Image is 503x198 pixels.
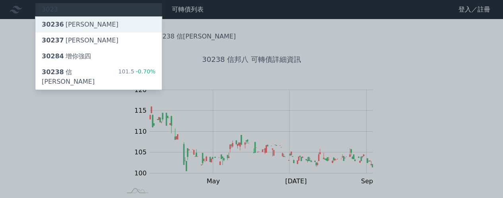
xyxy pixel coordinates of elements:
[42,21,64,28] span: 30236
[134,68,155,75] span: -0.70%
[42,52,64,60] span: 30284
[42,20,118,29] div: [PERSON_NAME]
[42,68,64,76] span: 30238
[42,67,118,87] div: 信[PERSON_NAME]
[42,36,118,45] div: [PERSON_NAME]
[118,67,155,87] div: 101.5
[35,64,162,90] a: 30238信[PERSON_NAME] 101.5-0.70%
[35,33,162,48] a: 30237[PERSON_NAME]
[35,48,162,64] a: 30284增你強四
[42,37,64,44] span: 30237
[35,17,162,33] a: 30236[PERSON_NAME]
[42,52,91,61] div: 增你強四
